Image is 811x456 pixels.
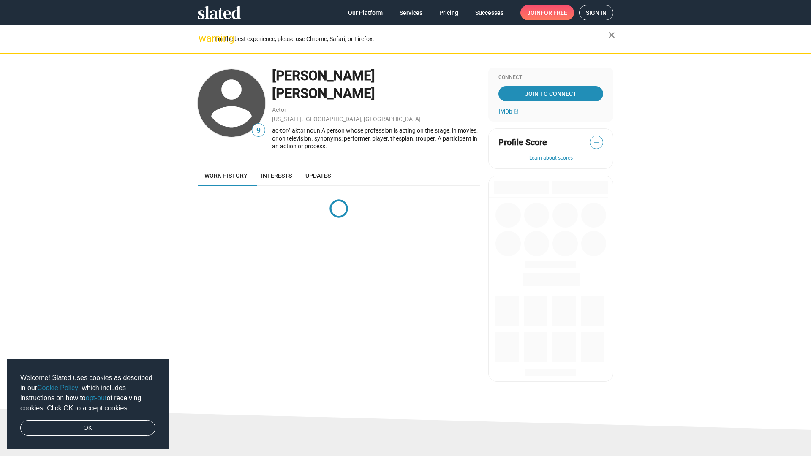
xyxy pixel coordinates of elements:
span: Updates [305,172,331,179]
a: [US_STATE], [GEOGRAPHIC_DATA], [GEOGRAPHIC_DATA] [272,116,421,122]
span: Profile Score [498,137,547,148]
a: Sign in [579,5,613,20]
span: Successes [475,5,503,20]
a: Our Platform [341,5,389,20]
span: Interests [261,172,292,179]
button: Learn about scores [498,155,603,162]
a: dismiss cookie message [20,420,155,436]
a: Cookie Policy [37,384,78,391]
span: IMDb [498,108,512,115]
a: Successes [468,5,510,20]
div: cookieconsent [7,359,169,450]
a: opt-out [86,394,107,402]
div: ac·tor/ˈaktər noun A person whose profession is acting on the stage, in movies, or on television.... [272,127,480,150]
span: Our Platform [348,5,383,20]
a: Interests [254,166,299,186]
span: Join [527,5,567,20]
a: Work history [198,166,254,186]
span: for free [541,5,567,20]
span: Join To Connect [500,86,601,101]
mat-icon: close [607,30,617,40]
span: — [590,137,603,148]
span: Sign in [586,5,607,20]
div: Connect [498,74,603,81]
mat-icon: warning [199,33,209,43]
a: Join To Connect [498,86,603,101]
a: Pricing [433,5,465,20]
a: Services [393,5,429,20]
mat-icon: open_in_new [514,109,519,114]
span: 9 [252,125,265,136]
span: Services [400,5,422,20]
div: [PERSON_NAME] [PERSON_NAME] [272,67,480,103]
a: Joinfor free [520,5,574,20]
span: Pricing [439,5,458,20]
a: Updates [299,166,337,186]
a: IMDb [498,108,519,115]
span: Welcome! Slated uses cookies as described in our , which includes instructions on how to of recei... [20,373,155,413]
a: Actor [272,106,286,113]
span: Work history [204,172,248,179]
div: For the best experience, please use Chrome, Safari, or Firefox. [215,33,608,45]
